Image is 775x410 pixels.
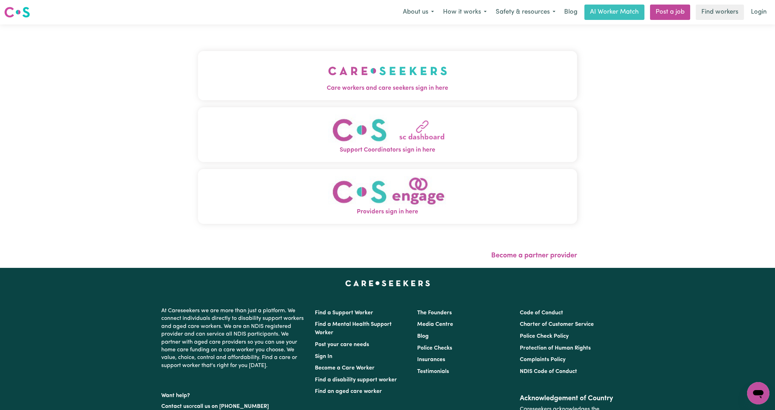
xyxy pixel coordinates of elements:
a: Careseekers home page [345,280,430,286]
button: Care workers and care seekers sign in here [198,51,577,100]
a: call us on [PHONE_NUMBER] [194,404,269,409]
a: Complaints Policy [520,357,566,363]
a: The Founders [417,310,452,316]
a: Blog [560,5,582,20]
a: Blog [417,334,429,339]
a: Post your care needs [315,342,369,347]
button: About us [398,5,438,20]
img: Careseekers logo [4,6,30,19]
button: Providers sign in here [198,169,577,224]
a: Contact us [161,404,189,409]
p: Want help? [161,389,307,400]
a: Police Checks [417,345,452,351]
a: Login [747,5,771,20]
a: Find an aged care worker [315,389,382,394]
a: Media Centre [417,322,453,327]
a: Police Check Policy [520,334,569,339]
a: Careseekers logo [4,4,30,20]
a: AI Worker Match [584,5,644,20]
a: Become a partner provider [491,252,577,259]
a: Find workers [696,5,744,20]
a: Testimonials [417,369,449,374]
a: Find a disability support worker [315,377,397,383]
a: Post a job [650,5,690,20]
span: Support Coordinators sign in here [198,146,577,155]
a: Protection of Human Rights [520,345,591,351]
button: Safety & resources [491,5,560,20]
a: Code of Conduct [520,310,563,316]
iframe: Button to launch messaging window, conversation in progress [747,382,769,404]
p: At Careseekers we are more than just a platform. We connect individuals directly to disability su... [161,304,307,372]
span: Providers sign in here [198,207,577,217]
a: Sign In [315,354,332,359]
a: Find a Mental Health Support Worker [315,322,392,336]
a: Charter of Customer Service [520,322,594,327]
span: Care workers and care seekers sign in here [198,84,577,93]
h2: Acknowledgement of Country [520,394,614,403]
a: Insurances [417,357,445,363]
a: NDIS Code of Conduct [520,369,577,374]
a: Become a Care Worker [315,365,375,371]
a: Find a Support Worker [315,310,373,316]
button: Support Coordinators sign in here [198,107,577,162]
button: How it works [438,5,491,20]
